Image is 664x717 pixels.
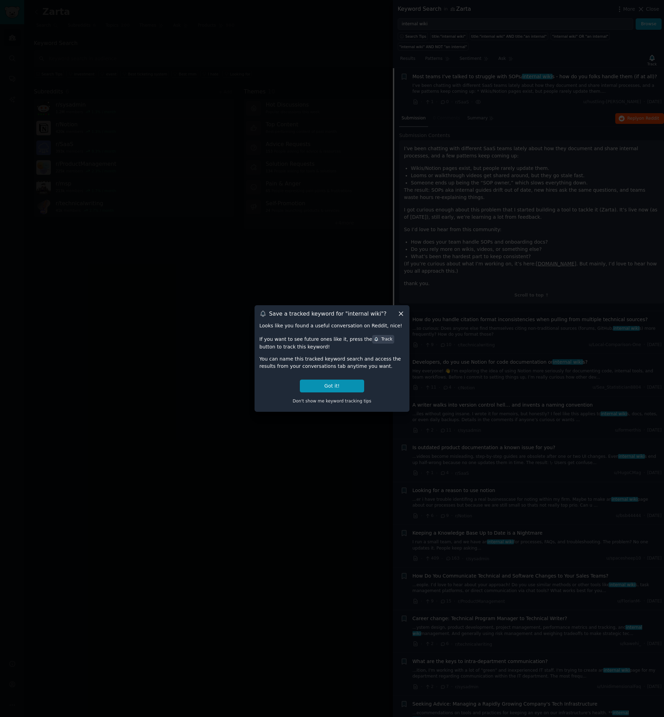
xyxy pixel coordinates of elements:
[269,310,387,317] h3: Save a tracked keyword for " internal wiki "?
[259,322,405,329] div: Looks like you found a useful conversation on Reddit, nice!
[300,380,364,392] button: Got it!
[259,355,405,370] div: You can name this tracked keyword search and access the results from your conversations tab anyti...
[293,399,371,403] span: Don't show me keyword tracking tips
[259,334,405,350] div: If you want to see future ones like it, press the button to track this keyword!
[374,336,392,343] div: Track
